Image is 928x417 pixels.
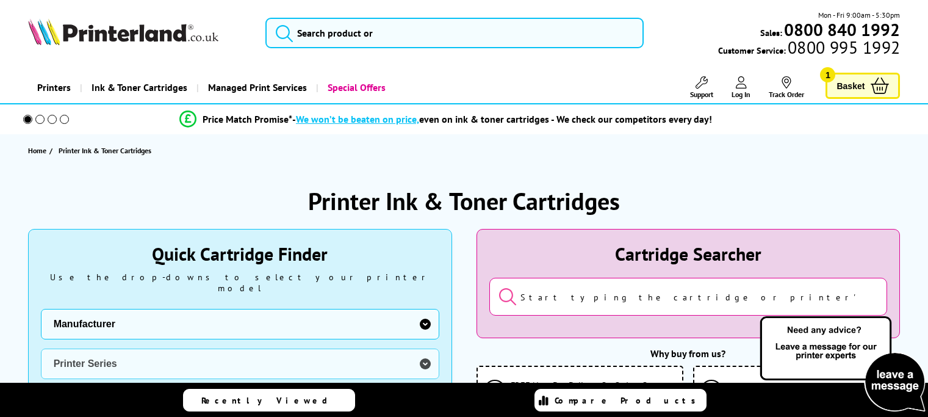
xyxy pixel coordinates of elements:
a: Home [28,144,49,157]
div: Cartridge Searcher [489,242,888,266]
span: We won’t be beaten on price, [296,113,419,125]
div: Quick Cartridge Finder [41,242,439,266]
span: Price Match Promise* [203,113,292,125]
span: 1 [820,67,835,82]
a: Managed Print Services [196,72,316,103]
span: Log In [732,90,750,99]
b: 0800 840 1992 [784,18,900,41]
span: 0800 995 1992 [786,42,900,53]
a: Printerland Logo [28,18,250,48]
span: FREE Next Day Delivery On Orders Over £125 ex VAT* [511,379,676,402]
a: Compare Products [534,389,707,412]
span: Recently Viewed [201,395,340,406]
span: Basket [836,78,865,94]
a: Ink & Toner Cartridges [80,72,196,103]
span: Ink & Toner Cartridges [92,72,187,103]
span: Support [690,90,713,99]
h1: Printer Ink & Toner Cartridges [308,185,620,217]
a: Log In [732,76,750,99]
div: - even on ink & toner cartridges - We check our competitors every day! [292,113,712,125]
a: Track Order [769,76,804,99]
li: modal_Promise [6,109,885,130]
div: Use the drop-downs to select your printer model [41,272,439,294]
a: Support [690,76,713,99]
div: Why buy from us? [477,347,901,360]
img: Printerland Logo [28,18,218,45]
span: Sales: [760,27,782,38]
a: 0800 840 1992 [782,24,900,35]
a: Special Offers [316,72,395,103]
input: Start typing the cartridge or printer's name... [489,278,888,316]
a: Recently Viewed [183,389,355,412]
img: Open Live Chat window [757,314,928,415]
a: Printers [28,72,80,103]
span: Compare Products [555,395,702,406]
span: Mon - Fri 9:00am - 5:30pm [818,9,900,21]
span: Customer Service: [718,42,900,56]
input: Search product or [265,18,644,48]
span: Printer Ink & Toner Cartridges [59,146,151,155]
a: Basket 1 [825,73,900,99]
